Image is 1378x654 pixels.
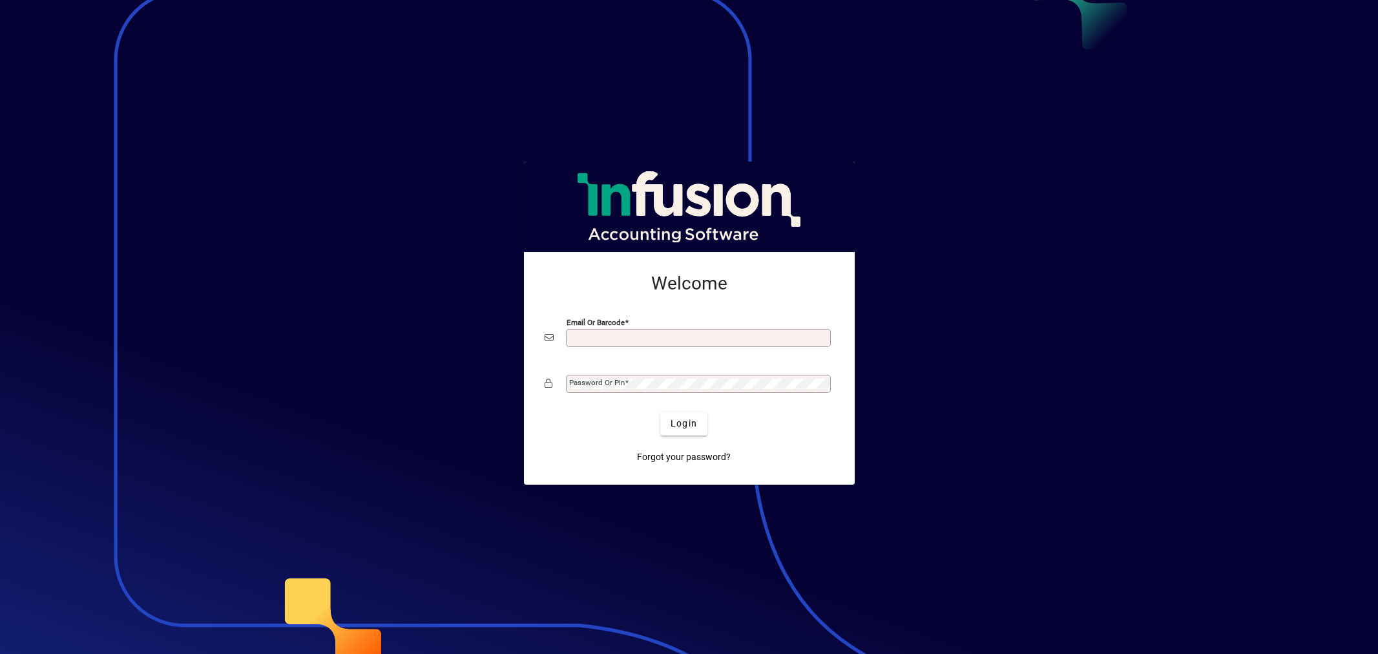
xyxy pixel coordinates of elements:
[671,417,697,430] span: Login
[637,450,731,464] span: Forgot your password?
[569,378,625,387] mat-label: Password or Pin
[545,273,834,295] h2: Welcome
[567,317,625,326] mat-label: Email or Barcode
[660,412,707,436] button: Login
[632,446,736,469] a: Forgot your password?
